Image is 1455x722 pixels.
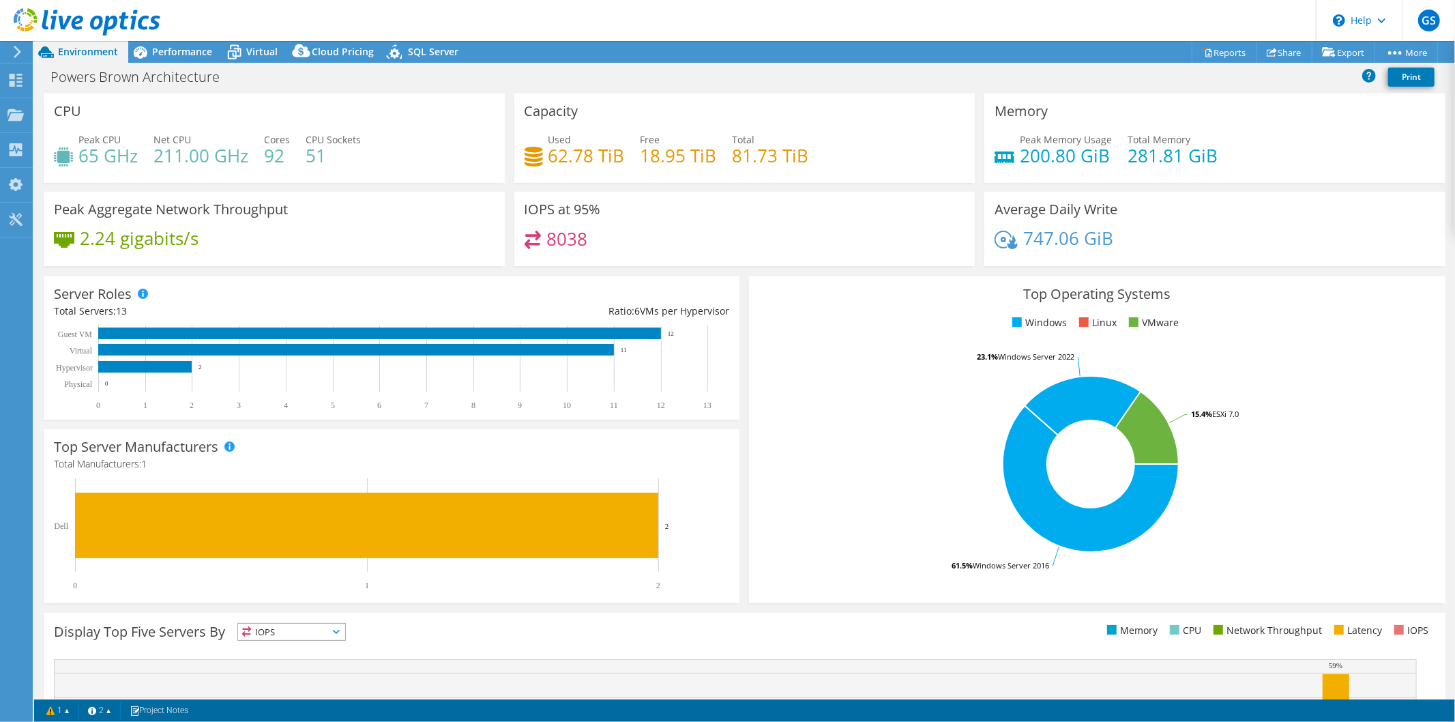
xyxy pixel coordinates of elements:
[665,522,669,530] text: 2
[1126,315,1179,330] li: VMware
[1331,623,1382,638] li: Latency
[759,287,1435,302] h3: Top Operating Systems
[408,45,458,58] span: SQL Server
[264,148,290,163] h4: 92
[1023,231,1113,246] h4: 747.06 GiB
[621,347,627,353] text: 11
[548,148,625,163] h4: 62.78 TiB
[1166,623,1201,638] li: CPU
[548,133,572,146] span: Used
[54,304,392,319] div: Total Servers:
[1418,10,1440,31] span: GS
[641,133,660,146] span: Free
[70,346,93,356] text: Virtual
[306,133,361,146] span: CPU Sockets
[1388,68,1435,87] a: Print
[995,104,1048,119] h3: Memory
[54,521,68,531] text: Dell
[54,457,729,472] h4: Total Manufacturers:
[733,148,809,163] h4: 81.73 TiB
[153,133,191,146] span: Net CPU
[44,70,241,85] h1: Powers Brown Architecture
[1333,14,1345,27] svg: \n
[1329,661,1342,669] text: 59%
[64,379,92,389] text: Physical
[199,364,202,371] text: 2
[331,401,335,410] text: 5
[377,401,381,410] text: 6
[54,104,81,119] h3: CPU
[563,401,571,410] text: 10
[973,560,1049,571] tspan: Windows Server 2016
[952,560,973,571] tspan: 61.5%
[1076,315,1117,330] li: Linux
[54,287,132,302] h3: Server Roles
[73,581,77,590] text: 0
[96,401,100,410] text: 0
[246,45,278,58] span: Virtual
[471,401,475,410] text: 8
[116,304,127,317] span: 13
[1191,409,1212,419] tspan: 15.4%
[1212,409,1239,419] tspan: ESXi 7.0
[312,45,374,58] span: Cloud Pricing
[1375,42,1438,63] a: More
[284,401,288,410] text: 4
[1192,42,1257,63] a: Reports
[657,401,665,410] text: 12
[190,401,194,410] text: 2
[1009,315,1067,330] li: Windows
[1104,623,1158,638] li: Memory
[546,231,587,246] h4: 8038
[995,202,1117,217] h3: Average Daily Write
[1391,623,1428,638] li: IOPS
[634,304,640,317] span: 6
[610,401,618,410] text: 11
[998,351,1074,362] tspan: Windows Server 2022
[78,148,138,163] h4: 65 GHz
[58,45,118,58] span: Environment
[1128,133,1190,146] span: Total Memory
[78,702,121,719] a: 2
[656,581,660,590] text: 2
[58,330,92,339] text: Guest VM
[365,581,369,590] text: 1
[264,133,290,146] span: Cores
[152,45,212,58] span: Performance
[392,304,729,319] div: Ratio: VMs per Hypervisor
[1256,42,1312,63] a: Share
[525,104,578,119] h3: Capacity
[977,351,998,362] tspan: 23.1%
[56,363,93,373] text: Hypervisor
[668,330,674,337] text: 12
[703,401,711,410] text: 13
[525,202,601,217] h3: IOPS at 95%
[143,401,147,410] text: 1
[733,133,755,146] span: Total
[120,702,198,719] a: Project Notes
[1312,42,1375,63] a: Export
[54,202,288,217] h3: Peak Aggregate Network Throughput
[80,231,199,246] h4: 2.24 gigabits/s
[54,439,218,454] h3: Top Server Manufacturers
[78,133,121,146] span: Peak CPU
[153,148,248,163] h4: 211.00 GHz
[1020,133,1112,146] span: Peak Memory Usage
[141,457,147,470] span: 1
[237,401,241,410] text: 3
[1210,623,1322,638] li: Network Throughput
[37,702,79,719] a: 1
[1020,148,1112,163] h4: 200.80 GiB
[1128,148,1218,163] h4: 281.81 GiB
[105,380,108,387] text: 0
[238,624,345,640] span: IOPS
[518,401,522,410] text: 9
[641,148,717,163] h4: 18.95 TiB
[306,148,361,163] h4: 51
[424,401,428,410] text: 7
